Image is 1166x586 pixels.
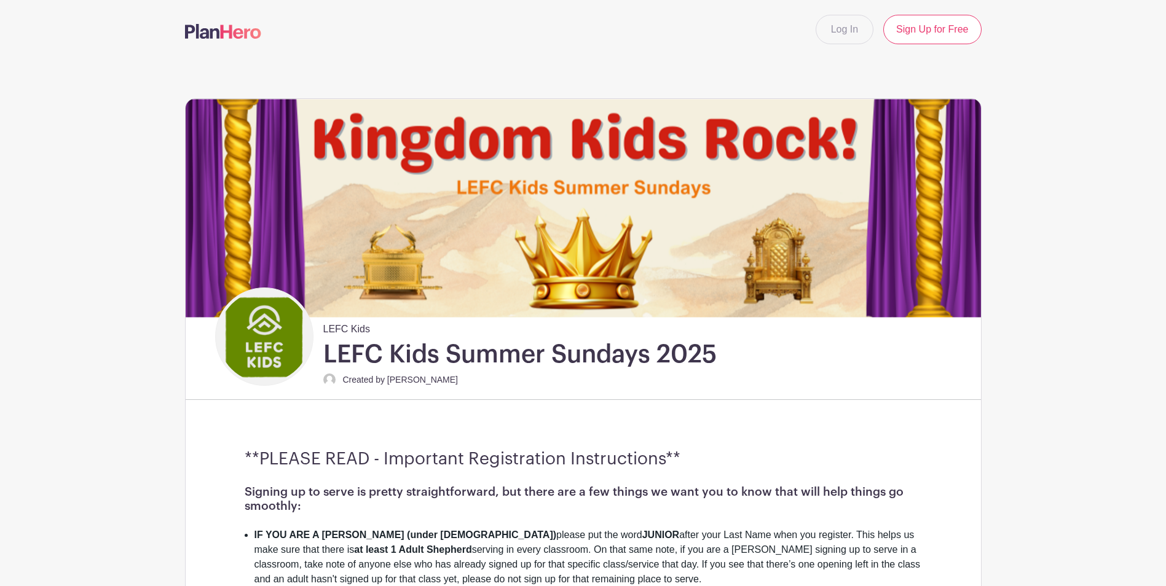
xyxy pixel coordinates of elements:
a: Log In [816,15,873,44]
span: LEFC Kids [323,317,370,337]
strong: IF YOU ARE A [PERSON_NAME] (under [DEMOGRAPHIC_DATA]) [254,529,557,540]
h1: LEFC Kids Summer Sundays 2025 [323,339,717,370]
img: LEFC-Kids-Stacked.png [218,291,310,383]
img: Kingdom%20Summer%20Sundays%202025%20(4).png [186,99,981,317]
h1: Signing up to serve is pretty straightforward, but there are a few things we want you to know tha... [245,485,922,513]
img: default-ce2991bfa6775e67f084385cd625a349d9dcbb7a52a09fb2fda1e96e2d18dcdb.png [323,373,336,386]
h3: **PLEASE READ - Important Registration Instructions** [245,449,922,470]
a: Sign Up for Free [883,15,981,44]
strong: at least 1 Adult Shepherd [354,544,471,555]
img: logo-507f7623f17ff9eddc593b1ce0a138ce2505c220e1c5a4e2b4648c50719b7d32.svg [185,24,261,39]
small: Created by [PERSON_NAME] [343,375,459,385]
strong: JUNIOR [642,529,679,540]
